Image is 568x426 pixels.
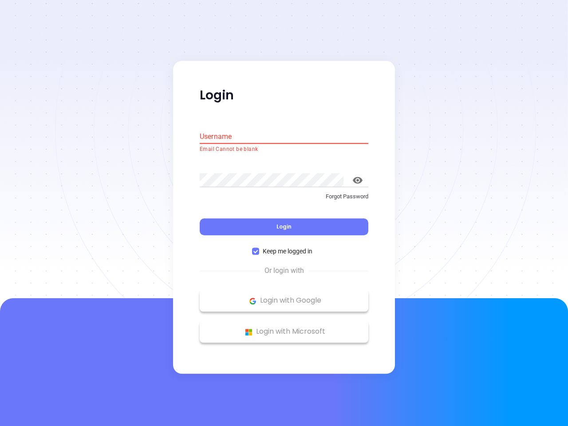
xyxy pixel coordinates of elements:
p: Login with Microsoft [204,325,364,339]
p: Forgot Password [200,192,368,201]
p: Login [200,87,368,103]
a: Forgot Password [200,192,368,208]
span: Keep me logged in [259,247,316,256]
span: Login [276,223,292,231]
button: Microsoft Logo Login with Microsoft [200,321,368,343]
p: Email Cannot be blank [200,145,368,154]
span: Or login with [260,266,308,276]
img: Microsoft Logo [243,327,254,338]
button: toggle password visibility [347,170,368,191]
p: Login with Google [204,294,364,308]
button: Google Logo Login with Google [200,290,368,312]
button: Login [200,219,368,236]
img: Google Logo [247,296,258,307]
